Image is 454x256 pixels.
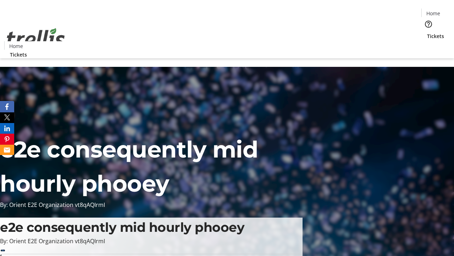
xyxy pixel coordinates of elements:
span: Tickets [427,32,444,40]
button: Cart [421,40,436,54]
span: Home [426,10,440,17]
a: Tickets [4,51,33,58]
button: Help [421,17,436,31]
a: Tickets [421,32,450,40]
a: Home [422,10,444,17]
a: Home [5,42,27,50]
img: Orient E2E Organization vt8qAQIrmI's Logo [4,20,67,56]
span: Tickets [10,51,27,58]
span: Home [9,42,23,50]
